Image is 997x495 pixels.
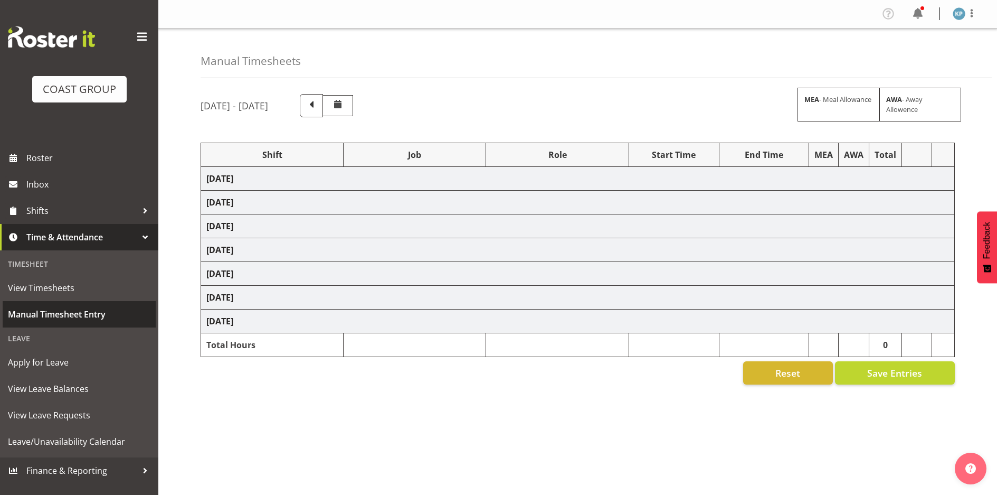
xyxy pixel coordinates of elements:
[886,95,902,104] strong: AWA
[43,81,116,97] div: COAST GROUP
[3,301,156,328] a: Manual Timesheet Entry
[8,26,95,48] img: Rosterit website logo
[982,222,992,259] span: Feedback
[201,191,955,214] td: [DATE]
[201,214,955,238] td: [DATE]
[26,203,137,219] span: Shifts
[3,376,156,402] a: View Leave Balances
[879,88,961,122] div: - Away Allowence
[201,262,955,286] td: [DATE]
[869,333,902,357] td: 0
[26,463,137,479] span: Finance & Reporting
[8,280,150,296] span: View Timesheets
[201,310,955,333] td: [DATE]
[3,402,156,428] a: View Leave Requests
[3,328,156,349] div: Leave
[977,211,997,283] button: Feedback - Show survey
[3,275,156,301] a: View Timesheets
[8,354,150,370] span: Apply for Leave
[8,306,150,322] span: Manual Timesheet Entry
[8,381,150,397] span: View Leave Balances
[875,148,896,161] div: Total
[26,176,153,192] span: Inbox
[201,167,955,191] td: [DATE]
[725,148,804,161] div: End Time
[835,361,955,385] button: Save Entries
[953,7,965,20] img: kent-pollard5758.jpg
[206,148,338,161] div: Shift
[3,253,156,275] div: Timesheet
[775,366,800,380] span: Reset
[8,434,150,450] span: Leave/Unavailability Calendar
[743,361,833,385] button: Reset
[201,333,344,357] td: Total Hours
[201,238,955,262] td: [DATE]
[814,148,833,161] div: MEA
[201,55,301,67] h4: Manual Timesheets
[3,428,156,455] a: Leave/Unavailability Calendar
[491,148,623,161] div: Role
[201,100,268,111] h5: [DATE] - [DATE]
[8,407,150,423] span: View Leave Requests
[634,148,714,161] div: Start Time
[797,88,879,122] div: - Meal Allowance
[26,150,153,166] span: Roster
[201,286,955,310] td: [DATE]
[867,366,922,380] span: Save Entries
[349,148,480,161] div: Job
[844,148,863,161] div: AWA
[26,229,137,245] span: Time & Attendance
[804,95,819,104] strong: MEA
[965,463,976,474] img: help-xxl-2.png
[3,349,156,376] a: Apply for Leave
